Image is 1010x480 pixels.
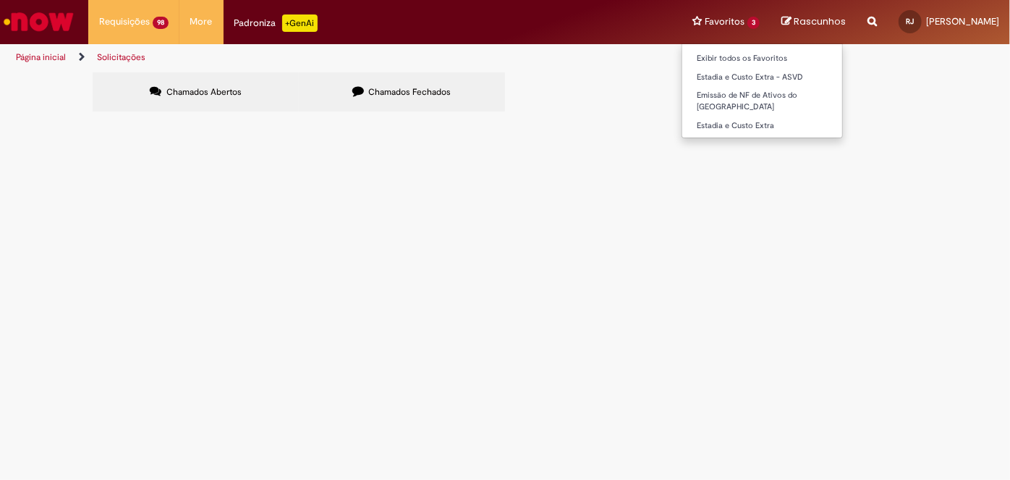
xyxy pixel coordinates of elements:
[682,118,842,134] a: Estadia e Custo Extra
[11,44,663,71] ul: Trilhas de página
[1,7,76,36] img: ServiceNow
[234,14,318,32] div: Padroniza
[166,86,242,98] span: Chamados Abertos
[282,14,318,32] p: +GenAi
[97,51,145,63] a: Solicitações
[705,14,744,29] span: Favoritos
[781,15,846,29] a: Rascunhos
[794,14,846,28] span: Rascunhos
[907,17,914,26] span: RJ
[369,86,451,98] span: Chamados Fechados
[99,14,150,29] span: Requisições
[682,88,842,114] a: Emissão de NF de Ativos do [GEOGRAPHIC_DATA]
[682,43,843,138] ul: Favoritos
[190,14,213,29] span: More
[747,17,760,29] span: 3
[153,17,169,29] span: 98
[926,15,999,28] span: [PERSON_NAME]
[16,51,66,63] a: Página inicial
[682,51,842,67] a: Exibir todos os Favoritos
[682,70,842,85] a: Estadia e Custo Extra - ASVD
